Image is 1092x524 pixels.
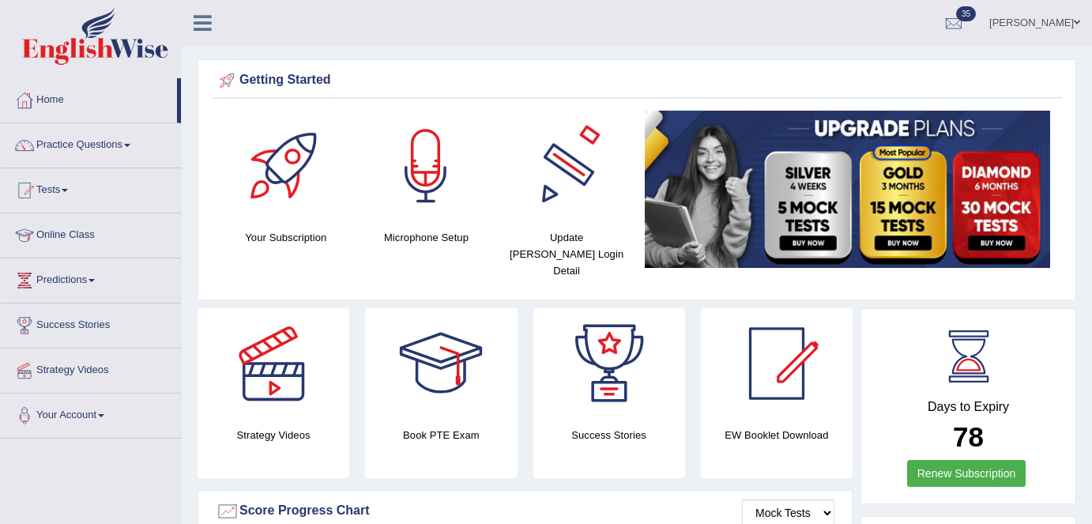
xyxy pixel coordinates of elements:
[216,499,834,523] div: Score Progress Chart
[1,213,181,253] a: Online Class
[1,394,181,433] a: Your Account
[533,427,685,443] h4: Success Stories
[504,229,629,279] h4: Update [PERSON_NAME] Login Detail
[1,78,177,118] a: Home
[1,168,181,208] a: Tests
[216,69,1058,92] div: Getting Started
[956,6,976,21] span: 35
[365,427,517,443] h4: Book PTE Exam
[1,349,181,388] a: Strategy Videos
[879,400,1058,414] h4: Days to Expiry
[224,229,348,246] h4: Your Subscription
[907,460,1026,487] a: Renew Subscription
[701,427,853,443] h4: EW Booklet Download
[364,229,489,246] h4: Microphone Setup
[645,111,1050,268] img: small5.jpg
[953,421,984,452] b: 78
[1,303,181,343] a: Success Stories
[1,258,181,298] a: Predictions
[198,427,349,443] h4: Strategy Videos
[1,123,181,163] a: Practice Questions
